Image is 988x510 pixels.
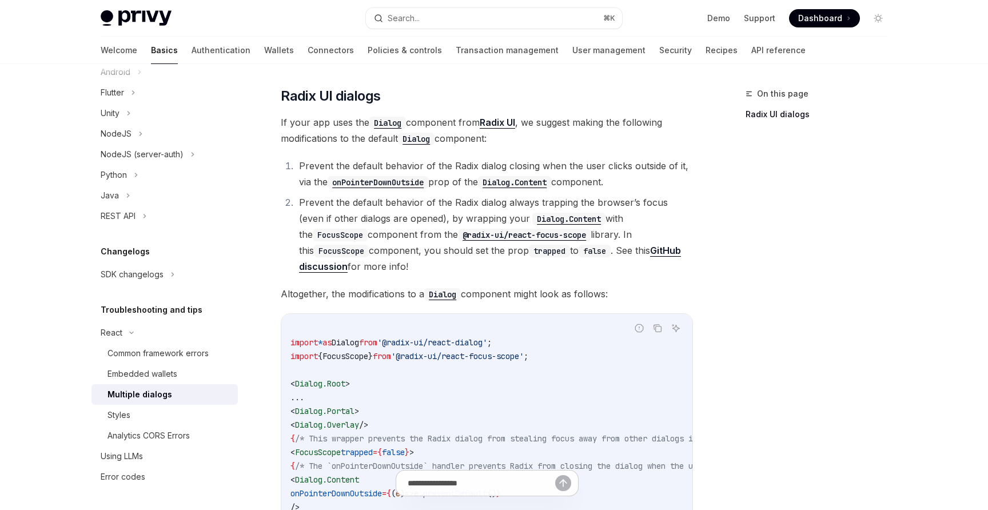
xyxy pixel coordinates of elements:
[487,337,492,348] span: ;
[91,364,238,384] a: Embedded wallets
[296,158,693,190] li: Prevent the default behavior of the Radix dialog closing when the user clicks outside of it, via ...
[290,351,318,361] span: import
[359,420,368,430] span: />
[332,337,359,348] span: Dialog
[290,392,304,403] span: ...
[290,447,295,457] span: <
[101,303,202,317] h5: Troubleshooting and tips
[295,433,757,444] span: /* This wrapper prevents the Radix dialog from stealing focus away from other dialogs in the page...
[290,378,295,389] span: <
[532,213,605,225] code: Dialog.Content
[322,337,332,348] span: as
[91,405,238,425] a: Styles
[555,475,571,491] button: Send message
[366,8,622,29] button: Search...⌘K
[572,37,646,64] a: User management
[744,13,775,24] a: Support
[382,447,405,457] span: false
[101,326,122,340] div: React
[281,87,380,105] span: Radix UI dialogs
[91,144,238,165] button: NodeJS (server-auth)
[480,117,515,128] strong: Radix UI
[101,168,127,182] div: Python
[101,106,119,120] div: Unity
[659,37,692,64] a: Security
[373,447,377,457] span: =
[314,245,369,257] code: FocusScope
[281,114,693,146] span: If your app uses the component from , we suggest making the following modifications to the defaul...
[530,213,605,224] a: Dialog.Content
[295,447,341,457] span: FocusScope
[91,165,238,185] button: Python
[789,9,860,27] a: Dashboard
[603,14,615,23] span: ⌘ K
[296,194,693,274] li: Prevent the default behavior of the Radix dialog always trapping the browser’s focus (even if oth...
[369,117,406,128] a: Dialog
[281,286,693,302] span: Altogether, the modifications to a component might look as follows:
[91,82,238,103] button: Flutter
[707,13,730,24] a: Demo
[424,288,461,301] code: Dialog
[388,11,420,25] div: Search...
[101,470,145,484] div: Error codes
[91,425,238,446] a: Analytics CORS Errors
[798,13,842,24] span: Dashboard
[524,351,528,361] span: ;
[529,245,570,257] code: trapped
[290,337,318,348] span: import
[313,229,368,241] code: FocusScope
[264,37,294,64] a: Wallets
[751,37,806,64] a: API reference
[354,406,359,416] span: >
[91,467,238,487] a: Error codes
[632,321,647,336] button: Report incorrect code
[579,245,611,257] code: false
[290,406,295,416] span: <
[151,37,178,64] a: Basics
[328,176,428,188] a: onPointerDownOutside
[101,10,172,26] img: light logo
[295,378,345,389] span: Dialog.Root
[101,148,184,161] div: NodeJS (server-auth)
[101,268,164,281] div: SDK changelogs
[91,384,238,405] a: Multiple dialogs
[101,189,119,202] div: Java
[91,185,238,206] button: Java
[107,388,172,401] div: Multiple dialogs
[757,87,808,101] span: On this page
[107,429,190,443] div: Analytics CORS Errors
[101,86,124,99] div: Flutter
[706,37,738,64] a: Recipes
[290,433,295,444] span: {
[91,103,238,123] button: Unity
[107,346,209,360] div: Common framework errors
[391,351,524,361] span: '@radix-ui/react-focus-scope'
[369,117,406,129] code: Dialog
[377,447,382,457] span: {
[91,264,238,285] button: SDK changelogs
[101,449,143,463] div: Using LLMs
[424,288,461,300] a: Dialog
[746,105,897,123] a: Radix UI dialogs
[101,37,137,64] a: Welcome
[91,206,238,226] button: REST API
[408,471,555,496] input: Ask a question...
[405,447,409,457] span: }
[295,461,794,471] span: /* The `onPointerDownOutside` handler prevents Radix from closing the dialog when the user clicks...
[101,209,136,223] div: REST API
[192,37,250,64] a: Authentication
[308,37,354,64] a: Connectors
[398,133,435,145] code: Dialog
[290,461,295,471] span: {
[345,378,350,389] span: >
[377,337,487,348] span: '@radix-ui/react-dialog'
[91,123,238,144] button: NodeJS
[373,351,391,361] span: from
[668,321,683,336] button: Ask AI
[341,447,373,457] span: trapped
[368,351,373,361] span: }
[318,351,322,361] span: {
[107,408,130,422] div: Styles
[478,176,551,188] a: Dialog.Content
[91,322,238,343] button: React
